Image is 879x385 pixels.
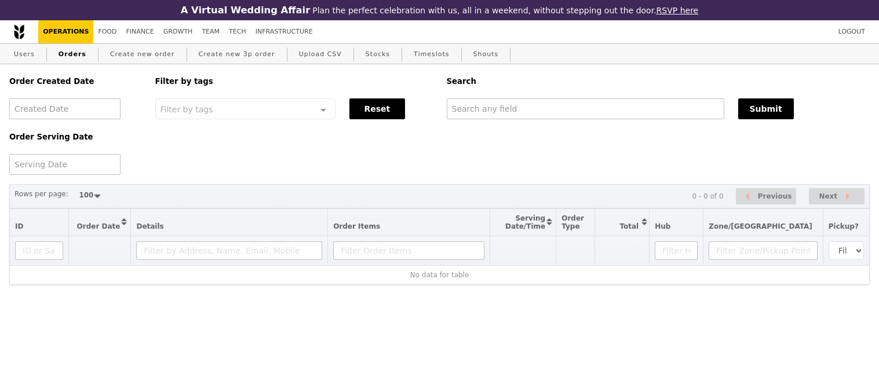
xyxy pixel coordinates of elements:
[709,241,818,260] input: Filter Zone/Pickup Point
[251,20,318,43] a: Infrastructure
[656,6,699,15] a: RSVP here
[692,192,723,200] div: 0 - 0 of 0
[294,44,347,65] a: Upload CSV
[38,20,93,43] a: Operations
[447,98,724,119] input: Search any field
[9,98,121,119] input: Created Date
[54,44,91,65] a: Orders
[224,20,251,43] a: Tech
[655,241,698,260] input: Filter Hub
[561,214,584,230] span: Order Type
[758,189,792,203] span: Previous
[349,98,405,119] button: Reset
[159,20,198,43] a: Growth
[147,5,732,16] div: Plan the perfect celebration with us, all in a weekend, without stepping out the door.
[469,44,504,65] a: Shouts
[197,20,224,43] a: Team
[361,44,395,65] a: Stocks
[447,77,870,86] h5: Search
[194,44,280,65] a: Create new 3p order
[709,222,812,230] span: Zone/[GEOGRAPHIC_DATA]
[834,20,870,43] a: Logout
[122,20,159,43] a: Finance
[136,222,163,230] span: Details
[9,154,121,175] input: Serving Date
[93,20,121,43] a: Food
[736,188,796,205] button: Previous
[14,188,68,200] label: Rows per page:
[161,104,213,114] span: Filter by tags
[105,44,180,65] a: Create new order
[738,98,794,119] button: Submit
[15,222,23,230] span: ID
[15,271,864,279] div: No data for table
[155,77,433,86] h5: Filter by tags
[181,5,310,16] h3: A Virtual Wedding Affair
[136,241,322,260] input: Filter by Address, Name, Email, Mobile
[409,44,454,65] a: Timeslots
[333,222,380,230] span: Order Items
[9,77,141,86] h5: Order Created Date
[9,133,141,141] h5: Order Serving Date
[819,189,837,203] span: Next
[333,241,484,260] input: Filter Order Items
[829,222,859,230] span: Pickup?
[809,188,865,205] button: Next
[14,24,24,39] img: Grain logo
[655,222,670,230] span: Hub
[9,44,39,65] a: Users
[15,241,63,260] input: ID or Salesperson name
